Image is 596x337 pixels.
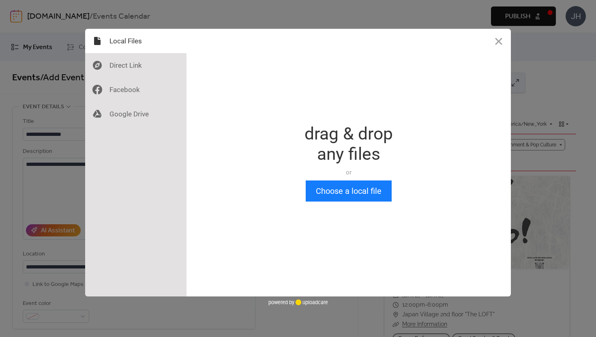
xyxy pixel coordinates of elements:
[304,124,393,164] div: drag & drop any files
[85,77,187,102] div: Facebook
[85,102,187,126] div: Google Drive
[487,29,511,53] button: Close
[85,53,187,77] div: Direct Link
[306,180,392,202] button: Choose a local file
[268,296,328,309] div: powered by
[85,29,187,53] div: Local Files
[304,168,393,176] div: or
[294,299,328,305] a: uploadcare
